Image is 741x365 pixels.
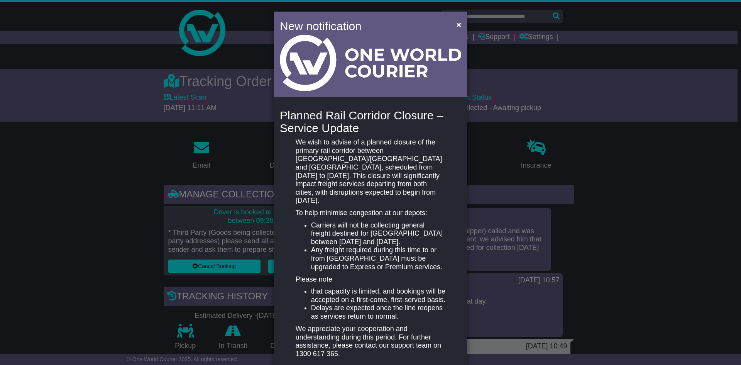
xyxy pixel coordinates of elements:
[311,221,445,246] li: Carriers will not be collecting general freight destined for [GEOGRAPHIC_DATA] between [DATE] and...
[280,17,445,35] h4: New notification
[311,246,445,271] li: Any freight required during this time to or from [GEOGRAPHIC_DATA] must be upgraded to Express or...
[457,20,461,29] span: ×
[296,275,445,284] p: Please note
[296,209,445,217] p: To help minimise congestion at our depots:
[280,109,461,134] h4: Planned Rail Corridor Closure – Service Update
[311,304,445,321] li: Delays are expected once the line reopens as services return to normal.
[296,325,445,358] p: We appreciate your cooperation and understanding during this period. For further assistance, plea...
[280,35,461,91] img: Light
[453,17,465,32] button: Close
[296,138,445,205] p: We wish to advise of a planned closure of the primary rail corridor between [GEOGRAPHIC_DATA]/[GE...
[311,287,445,304] li: that capacity is limited, and bookings will be accepted on a first-come, first-served basis.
